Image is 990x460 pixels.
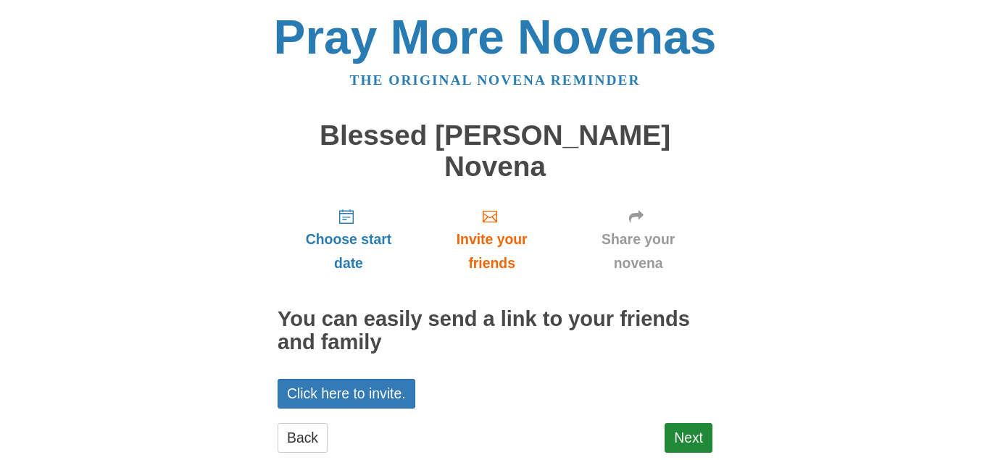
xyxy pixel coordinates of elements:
[278,196,420,283] a: Choose start date
[278,308,712,354] h2: You can easily send a link to your friends and family
[274,10,717,64] a: Pray More Novenas
[350,72,641,88] a: The original novena reminder
[278,423,328,453] a: Back
[564,196,712,283] a: Share your novena
[278,379,415,409] a: Click here to invite.
[292,227,405,275] span: Choose start date
[434,227,549,275] span: Invite your friends
[665,423,712,453] a: Next
[578,227,698,275] span: Share your novena
[278,120,712,182] h1: Blessed [PERSON_NAME] Novena
[420,196,564,283] a: Invite your friends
